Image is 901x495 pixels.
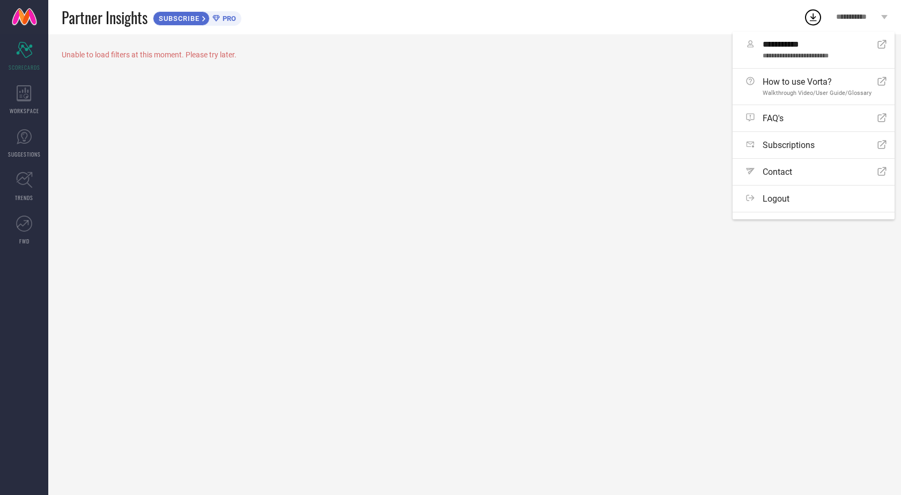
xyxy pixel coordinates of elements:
span: How to use Vorta? [763,77,872,87]
div: Unable to load filters at this moment. Please try later. [62,50,888,59]
a: SUBSCRIBEPRO [153,9,241,26]
a: How to use Vorta?Walkthrough Video/User Guide/Glossary [733,69,895,105]
span: SCORECARDS [9,63,40,71]
span: Contact [763,167,792,177]
span: Partner Insights [62,6,147,28]
span: FWD [19,237,29,245]
span: Subscriptions [763,140,815,150]
span: SUBSCRIBE [153,14,202,23]
div: Open download list [803,8,823,27]
a: Subscriptions [733,132,895,158]
span: Logout [763,194,789,204]
a: FAQ's [733,105,895,131]
span: PRO [220,14,236,23]
span: Walkthrough Video/User Guide/Glossary [763,90,872,97]
span: FAQ's [763,113,784,123]
a: Contact [733,159,895,185]
span: TRENDS [15,194,33,202]
span: WORKSPACE [10,107,39,115]
span: SUGGESTIONS [8,150,41,158]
